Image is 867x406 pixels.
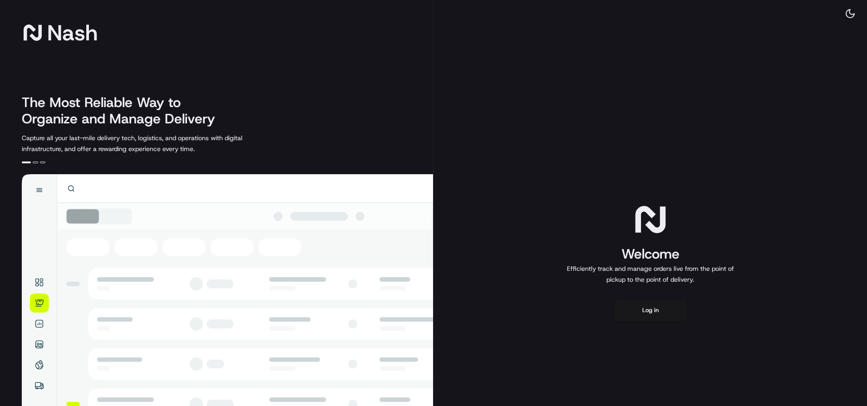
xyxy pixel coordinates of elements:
[614,299,687,321] button: Log in
[563,263,738,285] p: Efficiently track and manage orders live from the point of pickup to the point of delivery.
[22,94,225,127] h2: The Most Reliable Way to Organize and Manage Delivery
[22,132,283,154] p: Capture all your last-mile delivery tech, logistics, and operations with digital infrastructure, ...
[47,24,98,42] span: Nash
[563,245,738,263] h1: Welcome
